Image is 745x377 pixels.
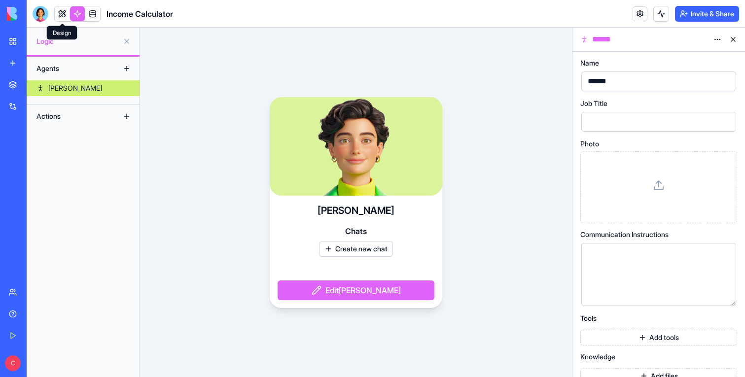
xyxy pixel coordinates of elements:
span: Tools [580,315,597,322]
div: Design [47,26,77,40]
span: Chats [345,225,367,237]
span: Name [580,60,599,67]
span: Communication Instructions [580,231,669,238]
span: C [5,355,21,371]
button: Invite & Share [675,6,739,22]
div: Agents [32,61,110,76]
img: logo [7,7,68,21]
a: [PERSON_NAME] [27,80,140,96]
button: Add tools [580,330,737,345]
div: Actions [32,108,110,124]
button: Create new chat [319,241,393,257]
h4: [PERSON_NAME] [318,204,394,217]
span: Income Calculator [106,8,173,20]
div: [PERSON_NAME] [48,83,102,93]
span: Knowledge [580,353,615,360]
button: Edit[PERSON_NAME] [278,280,434,300]
span: Photo [580,140,599,147]
span: Job Title [580,100,607,107]
span: Logic [36,36,119,46]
